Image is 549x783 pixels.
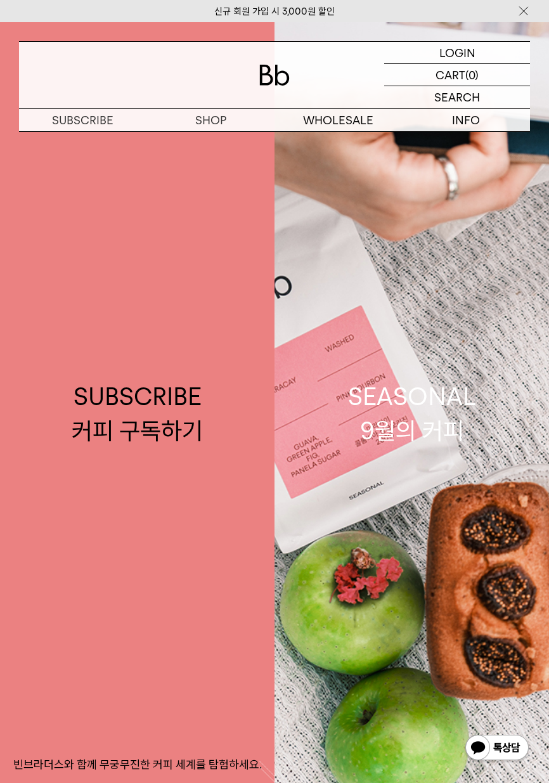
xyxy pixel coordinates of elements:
a: SHOP [147,109,275,131]
p: (0) [465,64,479,86]
p: CART [436,64,465,86]
p: LOGIN [439,42,475,63]
a: SUBSCRIBE [19,109,147,131]
img: 로고 [259,65,290,86]
a: LOGIN [384,42,530,64]
p: INFO [403,109,531,131]
p: WHOLESALE [274,109,403,131]
a: 신규 회원 가입 시 3,000원 할인 [214,6,335,17]
a: CART (0) [384,64,530,86]
p: SEARCH [434,86,480,108]
div: SEASONAL 9월의 커피 [348,380,476,447]
div: SUBSCRIBE 커피 구독하기 [72,380,203,447]
img: 카카오톡 채널 1:1 채팅 버튼 [464,734,530,764]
